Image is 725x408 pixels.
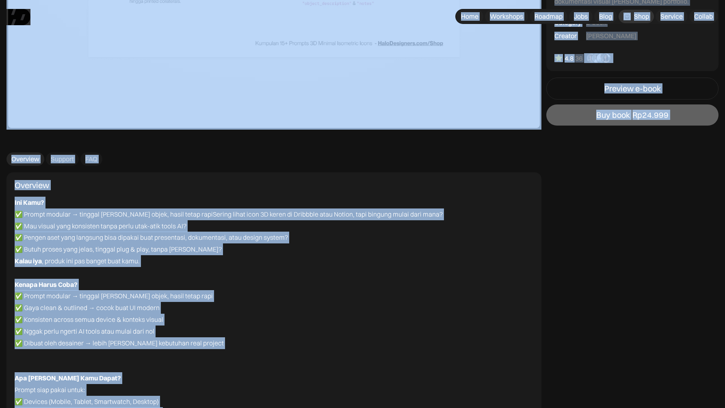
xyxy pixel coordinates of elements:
div: 4.8 [565,54,574,63]
p: ‍ [15,267,533,279]
div: Overview [11,155,39,163]
div: Creator [554,32,577,40]
a: Service [656,10,688,23]
p: , produk ini pas banget buat kamu. [15,255,533,267]
a: Jobs [569,10,593,23]
strong: Kenapa Harus Coba? [15,280,78,289]
strong: Kalau iya [15,257,42,265]
a: Buy bookRp24.999 [546,104,719,126]
div: Blog [599,12,612,21]
p: Prompt siap pakai untuk: [15,384,533,396]
div: FAQ [85,155,97,163]
p: ✅ Butuh proses yang jelas, tinggal plug & play, tanpa [PERSON_NAME]? [15,243,533,255]
a: Preview e-book [546,78,719,100]
div: 36 [575,54,582,63]
div: Roadmap [535,12,563,21]
p: ✅ Prompt modular → tinggal [PERSON_NAME] objek, hasil tetap rapiSering lihat icon 3D keren di Dri... [15,208,533,220]
p: ‍ [15,349,533,360]
div: Buy book [596,110,630,120]
a: Collab [689,10,718,23]
strong: Apa [PERSON_NAME] Kamu Dapat? [15,374,121,382]
div: Collab [694,12,713,21]
p: ✅ Dibuat oleh desainer → lebih [PERSON_NAME] kebutuhan real project [15,337,533,349]
a: Blog [594,10,617,23]
div: Shop [634,12,649,21]
a: Shop [619,10,654,23]
p: ✅ Devices (Mobile, Tablet, Smartwatch, Desktop) [15,396,533,408]
p: ✅ Prompt modular → tinggal [PERSON_NAME] objek, hasil tetap rapi [15,290,533,302]
div: Jobs [574,12,588,21]
p: ✅ Nggak perlu ngerti AI tools atau mulai dari nol [15,326,533,337]
a: Home [456,10,483,23]
p: ✅ Konsisten across semua device & konteks visual [15,314,533,326]
div: Home [461,12,478,21]
a: Roadmap [530,10,567,23]
div: Workshops [490,12,523,21]
p: ✅ Pengen aset yang langsung bisa dipakai buat presentasi, dokumentasi, atau design system? [15,232,533,243]
div: Service [660,12,683,21]
p: ✅ Mau visual yang konsisten tanpa perlu utak-atik tools AI? [15,220,533,232]
p: ✅ Gaya clean & outlined → cocok buat UI modern [15,302,533,314]
div: Preview e-book [604,84,661,93]
div: Overview [15,180,49,190]
p: ‍ [15,360,533,372]
div: Rp24.999 [632,110,669,120]
a: Workshops [485,10,528,23]
div: [PERSON_NAME] [586,32,636,40]
div: Support [51,155,74,163]
strong: Ini Kamu? [15,198,44,206]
